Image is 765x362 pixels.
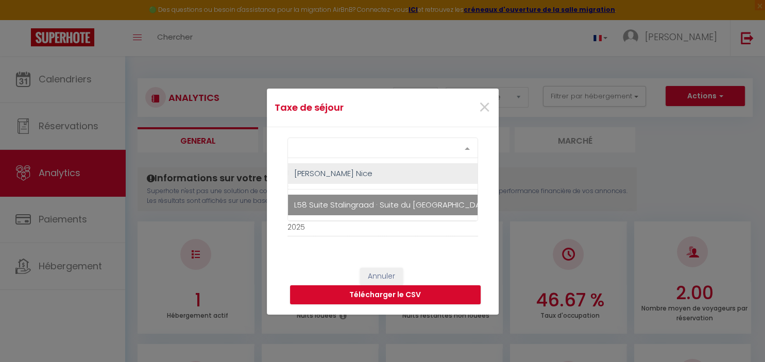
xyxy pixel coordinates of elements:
h4: Taxe de séjour [275,100,414,115]
button: Close [478,97,490,119]
button: Ouvrir le widget de chat LiveChat [8,4,39,35]
span: × [478,92,490,123]
button: Annuler [360,268,403,285]
span: L58 Suite Stalingraad · Suite du [GEOGRAPHIC_DATA] 5mins plage [GEOGRAPHIC_DATA] [294,199,623,210]
button: Télécharger le CSV [290,285,481,305]
span: [PERSON_NAME] Nice [294,168,372,179]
